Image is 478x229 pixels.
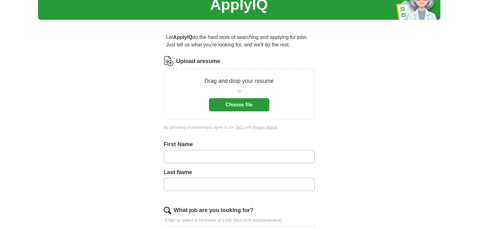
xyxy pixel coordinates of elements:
img: CV Icon [164,56,174,66]
p: Drag and drop your resume [204,77,273,85]
div: By uploading your resume you agree to our and . [164,125,315,130]
label: Upload a resume [176,57,220,66]
a: Privacy Notice [253,125,277,130]
p: Let do the hard work of searching and applying for jobs. Just tell us what you're looking for, an... [164,31,315,51]
label: What job are you looking for? [174,206,254,215]
p: Enter or select a minimum of 3 job titles (4-8 recommended) [164,217,315,224]
label: First Name [164,140,315,149]
span: or [237,88,241,94]
strong: ApplyIQ [173,35,192,40]
img: search.png [164,207,171,214]
a: T&Cs [235,125,244,130]
label: Last Name [164,168,315,177]
button: Choose file [209,98,269,111]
